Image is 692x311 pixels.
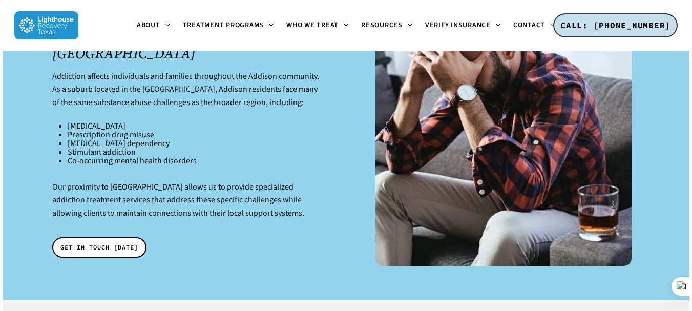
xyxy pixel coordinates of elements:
span: CALL: [PHONE_NUMBER] [560,20,670,30]
span: Who We Treat [286,20,339,30]
span: Our proximity to [GEOGRAPHIC_DATA] allows us to provide specialized addiction treatment services ... [52,181,304,219]
span: GET IN TOUCH [DATE] [60,242,138,253]
a: [MEDICAL_DATA] [68,120,125,132]
a: Verify Insurance [419,22,507,30]
a: Co-occurring mental health disorders [68,155,197,167]
a: Treatment Programs [177,22,281,30]
img: depressed young man with glass of whiskey sitting on couch [375,10,632,266]
a: Resources [355,22,419,30]
a: GET IN TOUCH [DATE] [52,237,146,258]
span: Contact [513,20,545,30]
h2: Addressing Addiction in [GEOGRAPHIC_DATA], [GEOGRAPHIC_DATA] [52,12,325,61]
span: Verify Insurance [425,20,491,30]
a: Who We Treat [280,22,355,30]
a: CALL: [PHONE_NUMBER] [553,13,678,38]
span: Resources [361,20,403,30]
a: [MEDICAL_DATA] dependency [68,138,170,149]
span: Treatment Programs [183,20,264,30]
span: About [137,20,160,30]
a: About [131,22,177,30]
span: Addiction affects individuals and families throughout the Addison community. As a suburb located ... [52,71,319,108]
span: Stimulant addiction [68,147,136,158]
img: Lighthouse Recovery Texas [14,11,78,39]
span: Prescription drug misuse [68,129,154,140]
a: Contact [507,22,561,30]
